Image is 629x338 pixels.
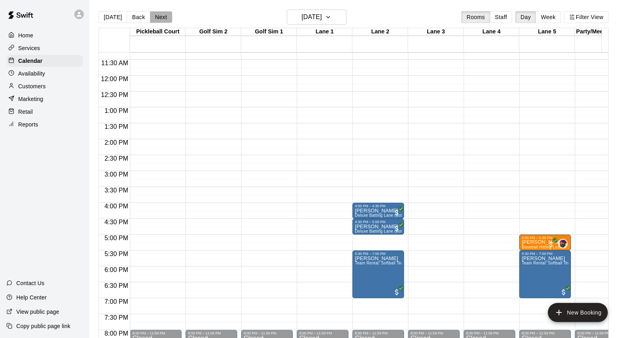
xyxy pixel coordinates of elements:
[297,28,352,36] div: Lane 1
[18,120,38,128] p: Reports
[561,239,568,249] span: Jobe Allen
[132,331,179,335] div: 8:00 PM – 11:59 PM
[559,240,567,248] img: Jobe Allen
[6,93,83,105] a: Marketing
[577,331,624,335] div: 8:00 PM – 11:59 PM
[547,241,555,249] span: All customers have paid
[241,28,297,36] div: Golf Sim 1
[352,251,404,298] div: 5:30 PM – 7:00 PM: John Killebrew
[6,55,83,67] a: Calendar
[352,28,408,36] div: Lane 2
[519,235,571,251] div: 5:00 PM – 5:30 PM: Willie Wielgosz
[99,60,130,66] span: 11:30 AM
[130,28,186,36] div: Pickleball Court
[127,11,150,23] button: Back
[6,106,83,118] a: Retail
[560,288,568,296] span: All customers have paid
[355,229,412,233] span: Deluxe Batting Lane (Softball)
[393,225,401,233] span: All customers have paid
[522,252,569,256] div: 5:30 PM – 7:00 PM
[6,68,83,80] a: Availability
[355,261,465,265] span: Team Rental: Softball Team Rental 90 Minute (Two Lanes)
[244,331,290,335] div: 8:00 PM – 11:59 PM
[490,11,513,23] button: Staff
[410,331,457,335] div: 8:00 PM – 11:59 PM
[103,266,130,273] span: 6:00 PM
[16,322,70,330] p: Copy public page link
[103,235,130,241] span: 5:00 PM
[103,171,130,178] span: 3:00 PM
[103,107,130,114] span: 1:00 PM
[6,80,83,92] a: Customers
[103,251,130,257] span: 5:30 PM
[408,28,464,36] div: Lane 3
[103,203,130,210] span: 4:00 PM
[103,123,130,130] span: 1:30 PM
[18,44,40,52] p: Services
[355,213,412,218] span: Deluxe Batting Lane (Softball)
[287,10,346,25] button: [DATE]
[355,252,402,256] div: 5:30 PM – 7:00 PM
[519,28,575,36] div: Lane 5
[558,239,568,249] div: Jobe Allen
[6,118,83,130] a: Reports
[355,204,402,208] div: 4:00 PM – 4:30 PM
[103,139,130,146] span: 2:00 PM
[393,288,401,296] span: All customers have paid
[188,331,235,335] div: 8:00 PM – 11:59 PM
[522,331,569,335] div: 8:00 PM – 11:59 PM
[16,293,46,301] p: Help Center
[352,219,404,235] div: 4:30 PM – 5:00 PM: Raymond Curran
[299,331,346,335] div: 8:00 PM – 11:59 PM
[6,42,83,54] a: Services
[519,251,571,298] div: 5:30 PM – 7:00 PM: John Killebrew
[16,308,59,316] p: View public page
[355,331,402,335] div: 8:00 PM – 11:59 PM
[548,303,608,322] button: add
[461,11,490,23] button: Rooms
[103,298,130,305] span: 7:00 PM
[18,108,33,116] p: Retail
[103,155,130,162] span: 2:30 PM
[352,203,404,219] div: 4:00 PM – 4:30 PM: Raymond Curran
[522,245,580,249] span: Baseball Hitting Lesson 30 Min
[18,95,43,103] p: Marketing
[186,28,241,36] div: Golf Sim 2
[302,12,322,23] h6: [DATE]
[99,11,127,23] button: [DATE]
[355,220,402,224] div: 4:30 PM – 5:00 PM
[6,29,83,41] a: Home
[515,11,536,23] button: Day
[103,219,130,225] span: 4:30 PM
[536,11,561,23] button: Week
[18,70,45,78] p: Availability
[103,282,130,289] span: 6:30 PM
[464,28,519,36] div: Lane 4
[18,57,43,65] p: Calendar
[103,314,130,321] span: 7:30 PM
[466,331,513,335] div: 8:00 PM – 11:59 PM
[99,91,130,98] span: 12:30 PM
[103,330,130,337] span: 8:00 PM
[150,11,172,23] button: Next
[18,31,33,39] p: Home
[99,76,130,82] span: 12:00 PM
[103,187,130,194] span: 3:30 PM
[18,82,46,90] p: Customers
[393,209,401,217] span: All customers have paid
[522,236,569,240] div: 5:00 PM – 5:30 PM
[16,279,45,287] p: Contact Us
[564,11,609,23] button: Filter View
